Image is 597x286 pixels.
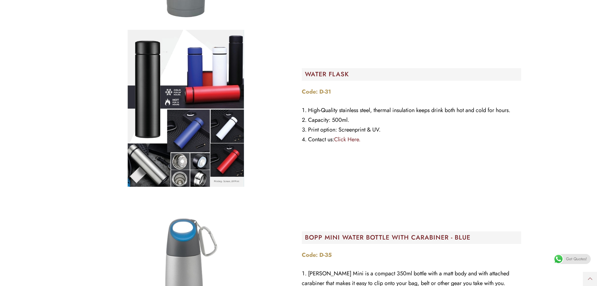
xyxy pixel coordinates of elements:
strong: Code: D-35 [302,251,332,259]
a: Click Here. [334,135,360,143]
h2: WATER FLASK​ [305,71,521,78]
strong: Code: D-31 [302,88,331,96]
h2: BOPP MINI WATER BOTTLE WITH CARABINER - BLUE [305,235,521,241]
span: Capacity: 500ml. [308,116,349,124]
li: Contact us: [302,135,521,144]
span: High-Quality stainless steel, thermal insulation keeps drink both hot and cold for hours. [308,106,510,114]
span: Print option: Screenprint & UV. [308,126,380,134]
span: Get Quotes! [566,254,587,264]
